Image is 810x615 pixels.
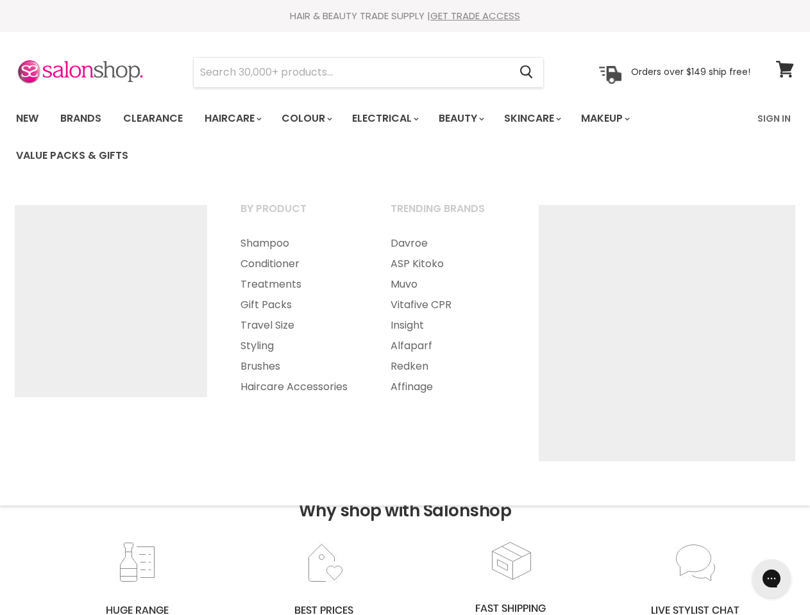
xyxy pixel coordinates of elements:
[272,105,340,132] a: Colour
[193,57,544,88] form: Product
[375,199,522,231] a: Trending Brands
[375,315,522,336] a: Insight
[375,377,522,397] a: Affinage
[375,356,522,377] a: Redken
[631,66,750,78] p: Orders over $149 ship free!
[6,142,138,169] a: Value Packs & Gifts
[224,233,372,397] ul: Main menu
[375,254,522,274] a: ASP Kitoko
[224,233,372,254] a: Shampoo
[114,105,192,132] a: Clearance
[224,356,372,377] a: Brushes
[375,233,522,397] ul: Main menu
[6,100,750,174] ul: Main menu
[571,105,637,132] a: Makeup
[224,295,372,315] a: Gift Packs
[224,254,372,274] a: Conditioner
[194,58,509,87] input: Search
[494,105,569,132] a: Skincare
[224,274,372,295] a: Treatments
[195,105,269,132] a: Haircare
[375,336,522,356] a: Alfaparf
[375,295,522,315] a: Vitafive CPR
[224,315,372,336] a: Travel Size
[750,105,798,132] a: Sign In
[224,336,372,356] a: Styling
[430,9,520,22] a: GET TRADE ACCESS
[224,377,372,397] a: Haircare Accessories
[375,274,522,295] a: Muvo
[6,105,48,132] a: New
[51,105,111,132] a: Brands
[746,555,797,602] iframe: Gorgias live chat messenger
[509,58,543,87] button: Search
[375,233,522,254] a: Davroe
[342,105,426,132] a: Electrical
[429,105,492,132] a: Beauty
[224,199,372,231] a: By Product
